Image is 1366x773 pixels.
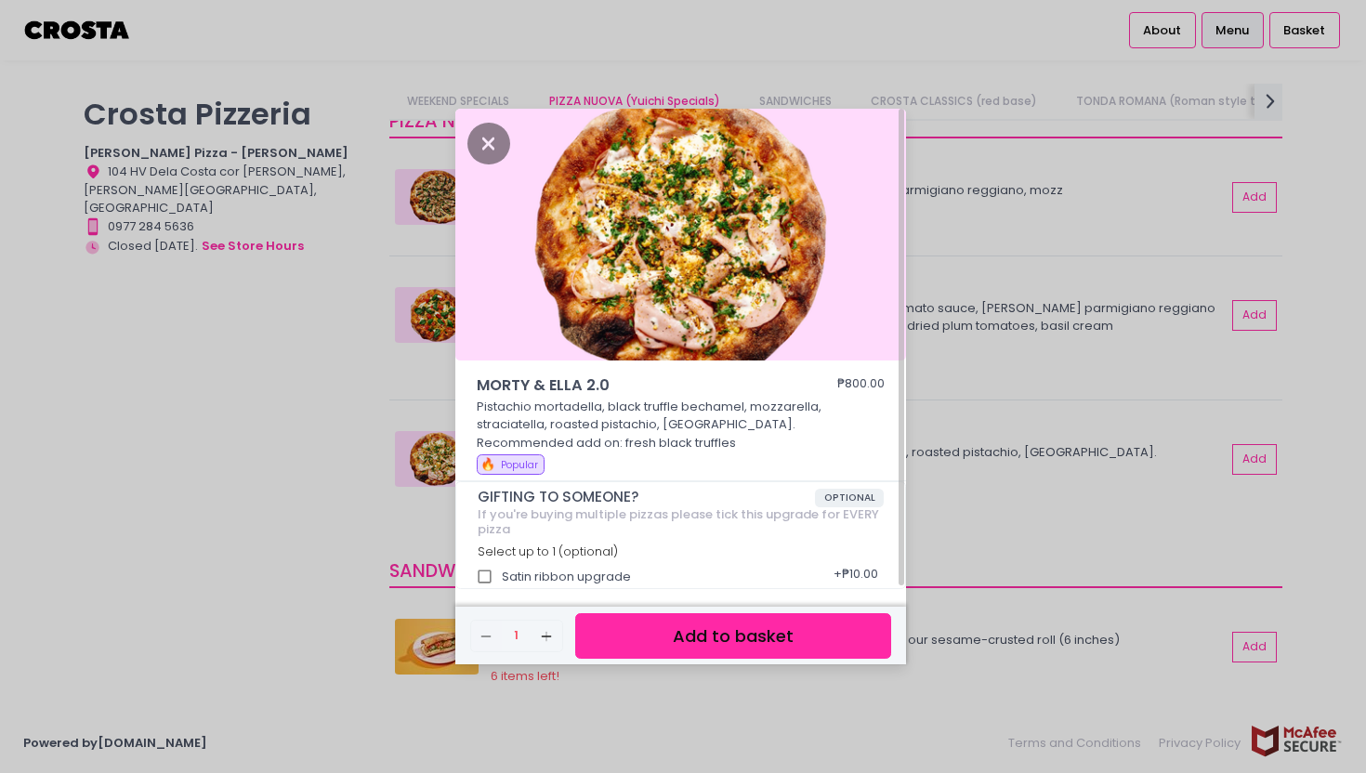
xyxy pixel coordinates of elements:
[467,133,510,151] button: Close
[478,544,618,559] span: Select up to 1 (optional)
[478,489,815,505] span: GIFTING TO SOMEONE?
[815,489,885,507] span: OPTIONAL
[477,398,886,452] p: Pistachio mortadella, black truffle bechamel, mozzarella, straciatella, roasted pistachio, [GEOGR...
[501,458,538,472] span: Popular
[455,109,906,361] img: MORTY & ELLA 2.0
[827,559,884,595] div: + ₱10.00
[478,507,885,536] div: If you're buying multiple pizzas please tick this upgrade for EVERY pizza
[575,613,891,659] button: Add to basket
[480,455,495,473] span: 🔥
[477,374,783,397] span: MORTY & ELLA 2.0
[837,374,885,397] div: ₱800.00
